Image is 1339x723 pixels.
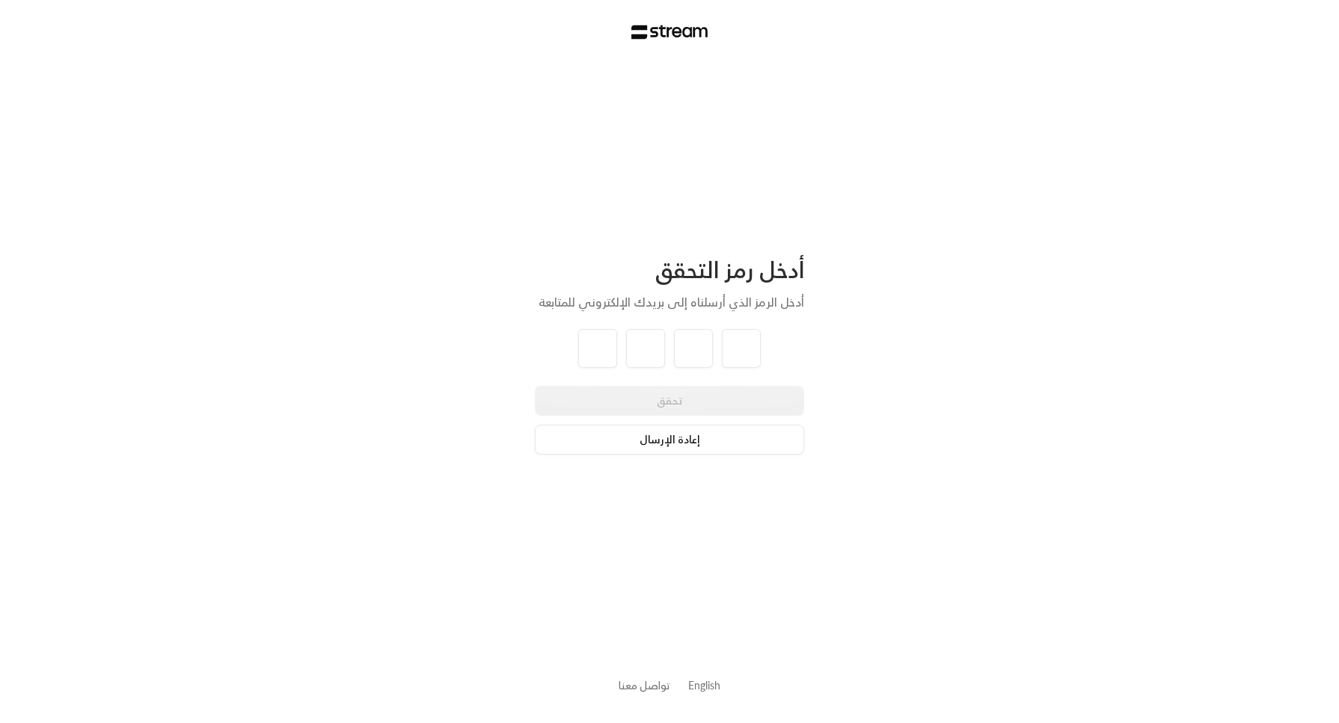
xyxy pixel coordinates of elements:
div: أدخل رمز التحقق [535,256,804,284]
a: تواصل معنا [619,676,670,695]
button: إعادة الإرسال [535,425,804,455]
button: تواصل معنا [619,677,670,693]
a: English [688,671,720,699]
img: Stream Logo [631,25,708,40]
div: أدخل الرمز الذي أرسلناه إلى بريدك الإلكتروني للمتابعة [535,293,804,311]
